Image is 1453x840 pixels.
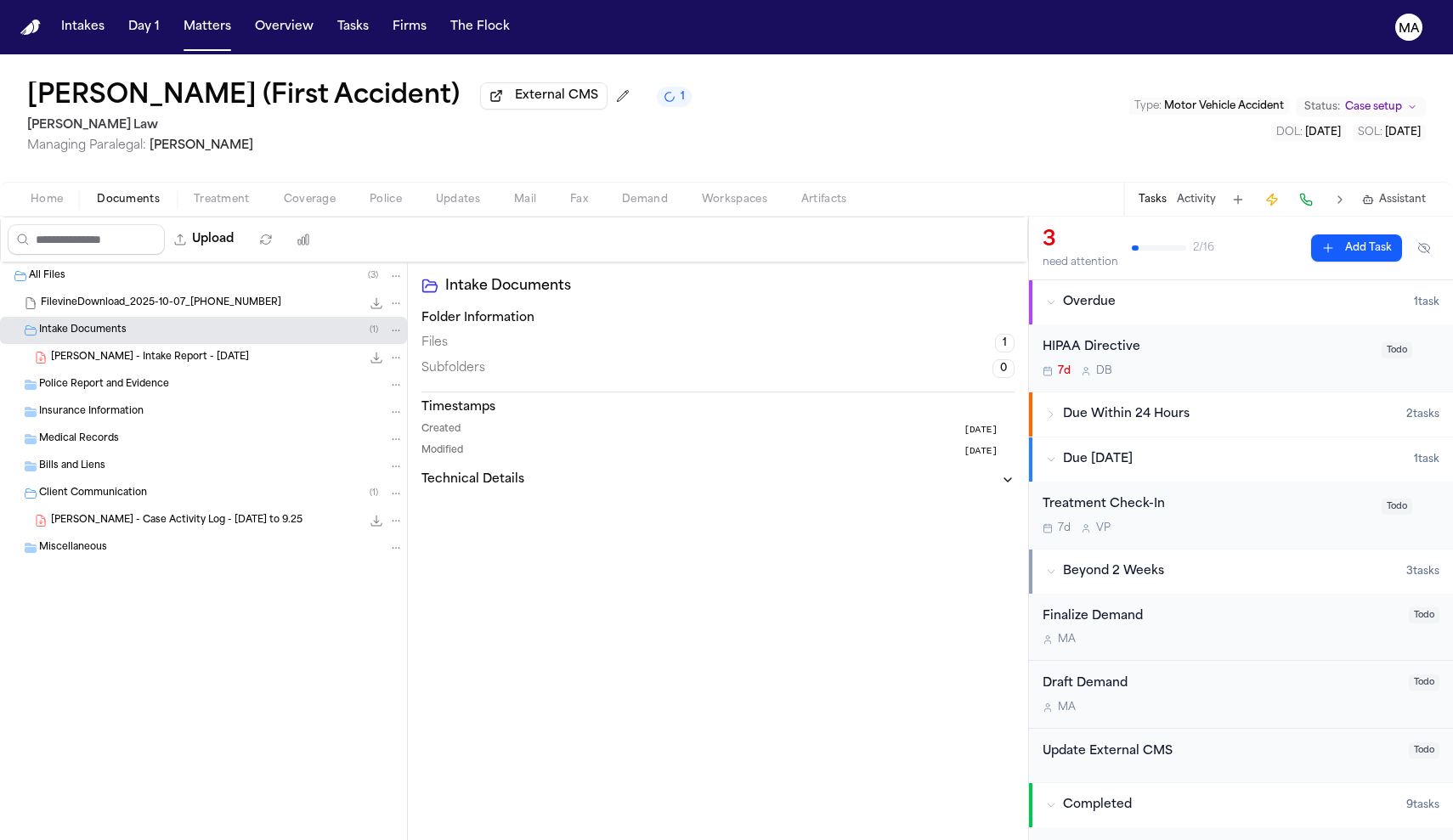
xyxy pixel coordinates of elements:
span: 1 [995,334,1015,352]
span: DOL : [1276,127,1303,138]
span: Overdue [1063,294,1116,311]
span: 3 task s [1406,565,1439,578]
span: D B [1096,364,1112,378]
span: Files [421,335,448,352]
h2: Intake Documents [445,276,1015,296]
div: HIPAA Directive [1043,338,1371,358]
h3: Folder Information [421,310,1015,327]
span: [DATE] [964,423,998,437]
button: Matters [177,12,238,42]
button: Download FilevineDownload_2025-10-07_17-34-42-111 [368,295,385,312]
button: Technical Details [421,471,1015,488]
span: External CMS [515,87,598,104]
button: Due [DATE]1task [1029,437,1453,482]
button: [DATE] [964,444,1015,459]
span: Todo [1409,674,1439,691]
span: Miscellaneous [39,541,107,555]
h3: Technical Details [421,471,524,488]
div: Draft Demand [1043,674,1399,694]
button: External CMS [480,82,608,110]
div: Finalize Demand [1043,607,1399,627]
span: Todo [1409,742,1439,758]
button: Overview [248,12,320,42]
span: All Files [29,269,65,284]
h2: [PERSON_NAME] Law [27,116,692,136]
span: Intake Documents [39,324,127,338]
span: FilevineDownload_2025-10-07_[PHONE_NUMBER] [41,296,281,311]
h3: Timestamps [421,399,1015,416]
button: Day 1 [122,12,167,42]
div: Open task: Finalize Demand [1029,594,1453,662]
span: Completed [1063,797,1132,814]
div: Open task: Update External CMS [1029,729,1453,782]
span: 2 task s [1406,408,1439,421]
button: Create Immediate Task [1260,188,1284,211]
span: Insurance Information [39,405,144,420]
button: Firms [386,12,433,42]
button: Beyond 2 Weeks3tasks [1029,550,1453,594]
text: MA [1399,23,1420,35]
span: Todo [1409,607,1439,623]
span: Todo [1382,499,1412,515]
span: Motor Vehicle Accident [1164,101,1284,111]
button: Intakes [54,12,111,42]
span: Treatment [194,193,250,206]
span: 7d [1058,364,1071,378]
span: Assistant [1379,193,1426,206]
span: Subfolders [421,360,485,377]
div: Treatment Check-In [1043,495,1371,515]
button: Hide completed tasks (⌘⇧H) [1409,234,1439,262]
button: Make a Call [1294,188,1318,211]
a: Tasks [331,12,376,42]
span: 1 task [1414,453,1439,466]
span: Medical Records [39,432,119,447]
span: Case setup [1345,100,1402,114]
span: Police [370,193,402,206]
button: Add Task [1311,234,1402,262]
span: Police Report and Evidence [39,378,169,392]
button: The Flock [444,12,517,42]
button: 1 active task [657,87,692,107]
span: Home [31,193,63,206]
span: V P [1096,521,1111,535]
div: Open task: Treatment Check-In [1029,482,1453,549]
span: Updates [436,193,480,206]
button: Activity [1177,193,1216,206]
span: 7d [1058,521,1071,535]
button: Download L. Brehm - Intake Report - 7.23.24 [368,349,385,366]
span: 0 [992,359,1015,378]
span: Created [421,423,461,437]
button: Download L. Brehm - Case Activity Log - 7.23.24 to 9.25 [368,512,385,529]
button: Edit SOL: 2026-07-23 [1353,124,1426,141]
span: [DATE] [964,444,998,459]
span: 1 [681,90,685,104]
span: Todo [1382,342,1412,358]
span: Modified [421,444,463,459]
span: 1 task [1414,296,1439,309]
span: Demand [622,193,668,206]
span: ( 3 ) [368,271,378,280]
button: Add Task [1226,188,1250,211]
span: 9 task s [1406,798,1439,812]
span: [PERSON_NAME] [150,139,253,152]
span: 2 / 16 [1193,241,1214,255]
span: Client Communication [39,487,147,501]
span: Managing Paralegal: [27,139,146,152]
span: Artifacts [801,193,847,206]
button: Tasks [1139,193,1167,206]
button: Upload [165,224,244,255]
a: Home [20,20,41,36]
span: Bills and Liens [39,459,105,474]
span: Documents [97,193,160,206]
input: Search files [8,224,165,255]
button: Edit Type: Motor Vehicle Accident [1129,98,1289,115]
span: Mail [514,193,536,206]
button: [DATE] [964,423,1015,437]
span: Workspaces [702,193,767,206]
